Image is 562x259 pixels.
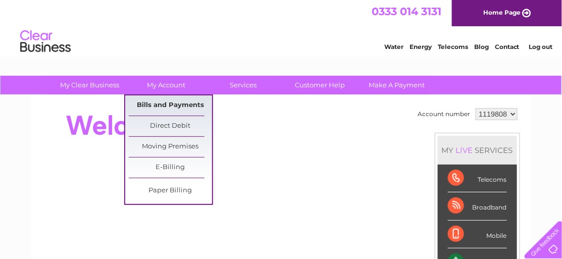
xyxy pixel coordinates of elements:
[129,137,212,157] a: Moving Premises
[129,116,212,136] a: Direct Debit
[529,43,552,50] a: Log out
[410,43,432,50] a: Energy
[278,76,362,94] a: Customer Help
[129,95,212,116] a: Bills and Payments
[384,43,403,50] a: Water
[48,76,131,94] a: My Clear Business
[125,76,208,94] a: My Account
[129,181,212,201] a: Paper Billing
[416,106,473,123] td: Account number
[129,158,212,178] a: E-Billing
[201,76,285,94] a: Services
[43,6,520,49] div: Clear Business is a trading name of Verastar Limited (registered in [GEOGRAPHIC_DATA] No. 3667643...
[438,136,517,165] div: MY SERVICES
[448,165,507,192] div: Telecoms
[355,76,438,94] a: Make A Payment
[454,145,475,155] div: LIVE
[438,43,468,50] a: Telecoms
[20,26,71,57] img: logo.png
[372,5,441,18] a: 0333 014 3131
[495,43,520,50] a: Contact
[448,192,507,220] div: Broadband
[474,43,489,50] a: Blog
[448,221,507,248] div: Mobile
